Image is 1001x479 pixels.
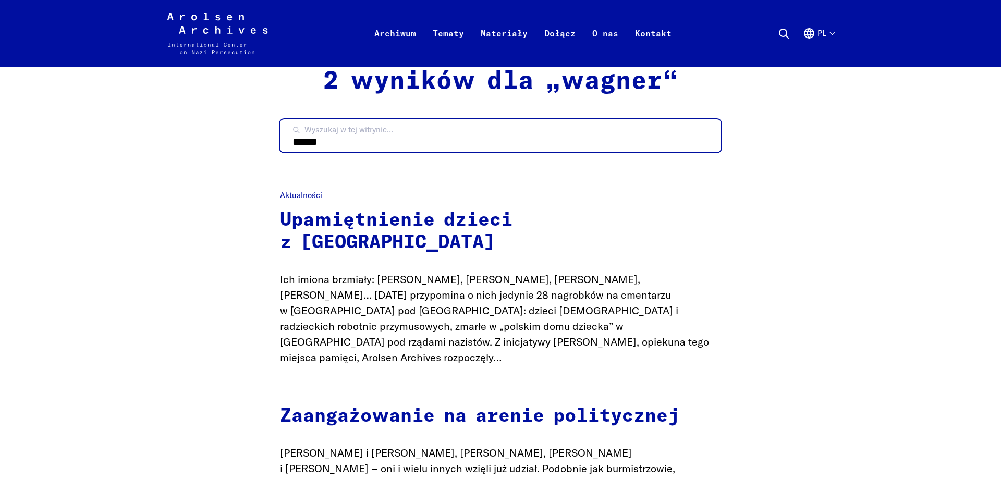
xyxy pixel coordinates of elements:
[584,25,627,67] a: O nas
[803,27,834,65] button: Polski, wybór języka
[280,190,721,202] p: Aktualności
[536,25,584,67] a: Dołącz
[472,25,536,67] a: Materiały
[366,25,424,67] a: Archiwum
[280,272,721,365] p: Ich imiona brzmiały: [PERSON_NAME], [PERSON_NAME], [PERSON_NAME], [PERSON_NAME]… [DATE] przypomin...
[366,13,680,54] nav: Podstawowy
[280,67,721,97] h2: 2 wyników dla „wagner“
[627,25,680,67] a: Kontakt
[280,211,512,252] a: Upamiętnienie dzieci z [GEOGRAPHIC_DATA]
[280,407,679,426] a: Zaangażowanie na arenie politycznej
[424,25,472,67] a: Tematy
